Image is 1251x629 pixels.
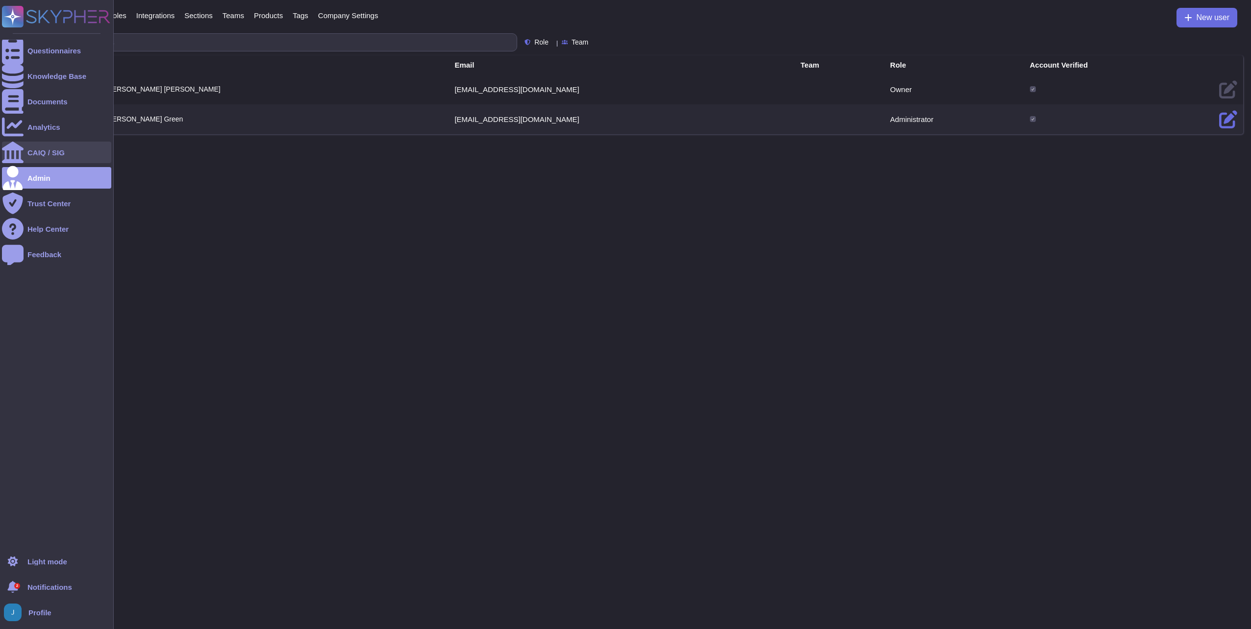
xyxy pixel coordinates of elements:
[1176,8,1237,27] button: New user
[1196,14,1229,22] span: New user
[105,86,220,93] span: [PERSON_NAME] [PERSON_NAME]
[2,243,111,265] a: Feedback
[27,174,50,182] div: Admin
[27,73,86,80] div: Knowledge Base
[105,116,183,122] span: [PERSON_NAME] Green
[884,74,1024,104] td: Owner
[27,583,72,591] span: Notifications
[534,39,549,46] span: Role
[2,193,111,214] a: Trust Center
[107,12,126,19] span: Roles
[2,40,111,61] a: Questionnaires
[27,251,61,258] div: Feedback
[27,123,60,131] div: Analytics
[2,65,111,87] a: Knowledge Base
[27,200,71,207] div: Trust Center
[293,12,308,19] span: Tags
[884,104,1024,134] td: Administrator
[14,583,20,589] div: 2
[2,116,111,138] a: Analytics
[2,91,111,112] a: Documents
[449,74,795,104] td: [EMAIL_ADDRESS][DOMAIN_NAME]
[2,218,111,240] a: Help Center
[27,47,81,54] div: Questionnaires
[223,12,244,19] span: Teams
[28,609,51,616] span: Profile
[27,98,68,105] div: Documents
[2,142,111,163] a: CAIQ / SIG
[27,225,69,233] div: Help Center
[184,12,213,19] span: Sections
[449,104,795,134] td: [EMAIL_ADDRESS][DOMAIN_NAME]
[572,39,588,46] span: Team
[2,167,111,189] a: Admin
[39,34,517,51] input: Search by keywords
[136,12,175,19] span: Integrations
[318,12,378,19] span: Company Settings
[2,602,28,623] button: user
[27,149,65,156] div: CAIQ / SIG
[4,604,22,621] img: user
[254,12,283,19] span: Products
[27,558,67,565] div: Light mode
